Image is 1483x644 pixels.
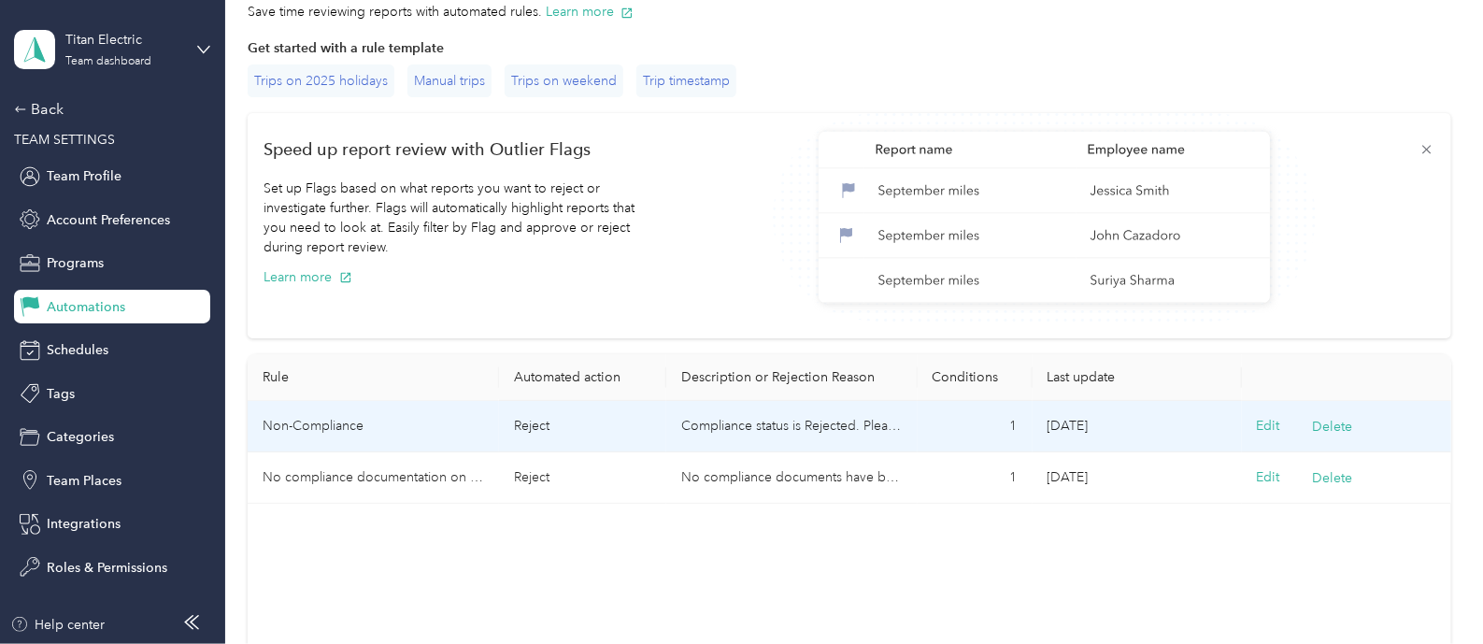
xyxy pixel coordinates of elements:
[248,354,499,401] th: Rule
[918,452,1033,504] td: 1
[14,98,201,121] div: Back
[248,401,499,452] td: Non-Compliance
[1313,468,1353,488] button: Delete
[918,401,1033,452] td: 1
[248,2,1451,21] div: Save time reviewing reports with automated rules.
[47,471,121,491] span: Team Places
[47,340,108,360] span: Schedules
[918,354,1033,401] th: Conditions
[248,38,1451,58] div: Get started with a rule template
[546,2,634,21] button: Learn more
[1257,416,1280,436] button: Edit
[499,354,666,401] th: Automated action
[47,384,75,404] span: Tags
[47,166,121,186] span: Team Profile
[666,452,918,504] td: No compliance documents have been submitted. Please upload compliance documents.
[65,56,151,67] div: Team dashboard
[1257,467,1280,488] button: Edit
[264,139,592,159] p: Speed up report review with Outlier Flags
[499,452,666,504] td: Reject
[47,210,170,230] span: Account Preferences
[14,132,115,148] span: TEAM SETTINGS
[47,558,167,578] span: Roles & Permissions
[1313,417,1353,436] button: Delete
[10,615,106,635] button: Help center
[1378,539,1483,644] iframe: Everlance-gr Chat Button Frame
[248,452,499,504] td: No compliance documentation on file
[505,64,623,97] div: Trips on weekend
[499,401,666,452] td: Reject
[264,267,352,287] button: Learn more
[47,514,121,534] span: Integrations
[47,427,114,447] span: Categories
[407,64,492,97] div: Manual trips
[1033,354,1242,401] th: Last update
[666,354,918,401] th: Description or Rejection Reason
[248,64,394,97] div: Trips on 2025 holidays
[47,297,125,317] span: Automations
[65,30,182,50] div: Titan Electric
[636,64,736,97] div: Trip timestamp
[1033,401,1242,452] td: [DATE]
[1033,452,1242,504] td: [DATE]
[264,179,655,257] p: Set up Flags based on what reports you want to reject or investigate further. Flags will automati...
[666,401,918,452] td: Compliance status is Rejected. Please update your insurance documentation.
[47,253,104,273] span: Programs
